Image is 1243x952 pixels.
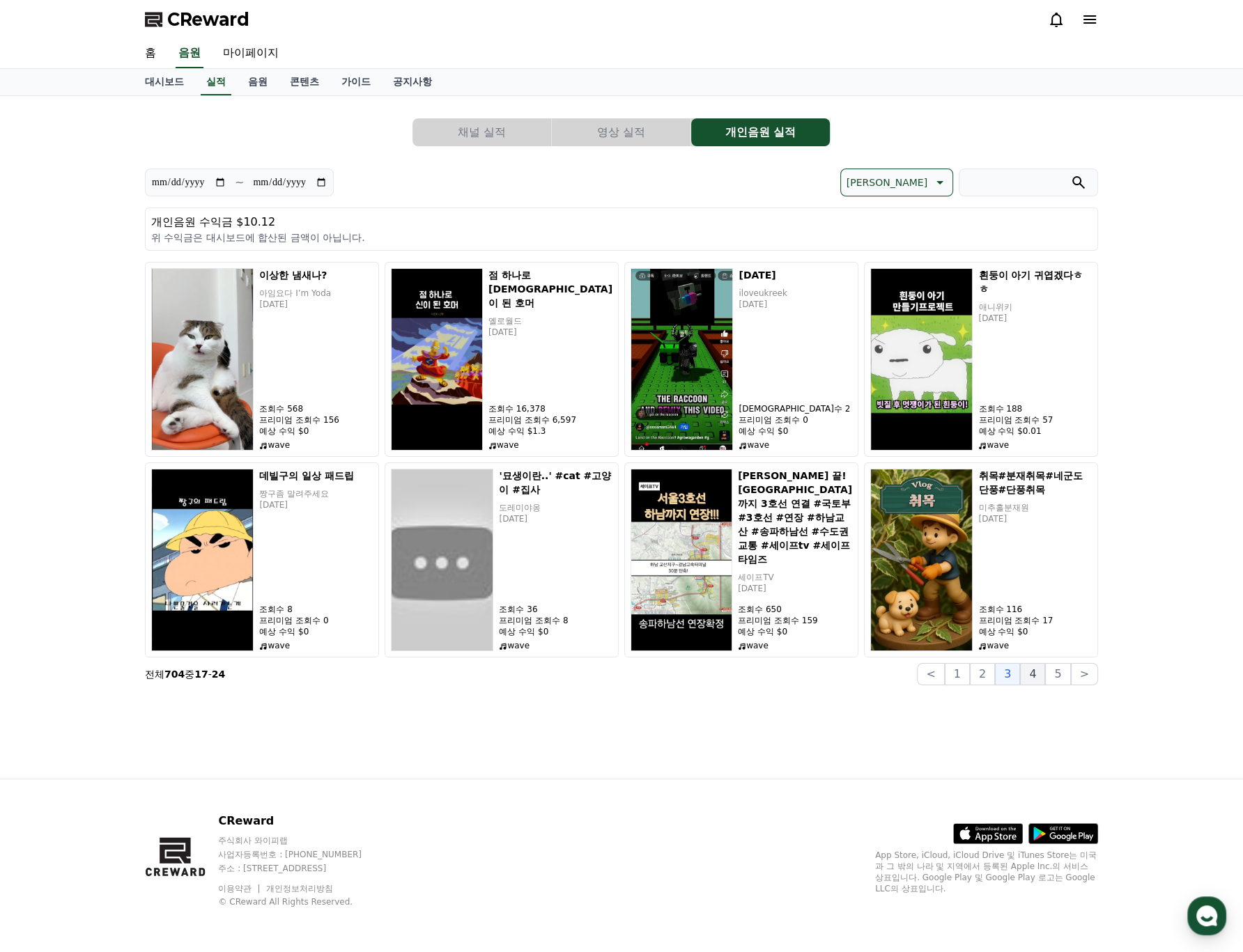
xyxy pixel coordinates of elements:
[739,439,852,451] p: wave
[180,442,268,476] a: 설정
[970,663,995,685] button: 2
[215,462,232,474] span: 설정
[738,604,852,615] p: 조회수 650
[488,403,612,414] p: 조회수 16,378
[279,69,330,95] a: 콘텐츠
[176,39,203,68] a: 음원
[739,403,852,414] p: [DEMOGRAPHIC_DATA]수 2
[259,288,373,299] p: 아임요다 I’m Yoda
[488,426,612,437] p: 예상 수익 $1.3
[978,302,1092,313] p: 애니위키
[235,174,244,191] p: ~
[44,462,52,474] span: 홈
[237,69,279,95] a: 음원
[978,502,1092,513] p: 미추홀분재원
[385,462,619,657] a: '묘생이란..' #cat #고양이 #집사 '묘생이란..' #cat #고양이 #집사 도레미야옹 [DATE] 조회수 36 프리미엄 조회수 8 예상 수익 $0 wave
[218,835,388,846] p: 주식회사 와이피랩
[259,626,373,637] p: 예상 수익 $0
[739,426,852,437] p: 예상 수익 $0
[978,268,1092,296] h5: 흰둥이 아기 귀엽겠다ㅎㅎ
[499,502,612,513] p: 도레미야옹
[552,118,690,146] button: 영상 실적
[978,513,1092,524] p: [DATE]
[259,414,373,426] p: 프리미엄 조회수 156
[499,469,612,497] h5: '묘생이란..' #cat #고양이 #집사
[738,583,852,594] p: [DATE]
[218,813,388,829] p: CReward
[978,403,1092,414] p: 조회수 188
[738,626,852,637] p: 예상 수익 $0
[978,469,1092,497] h5: 취목#분재취목#네군도단풍#단풍취목
[385,262,619,457] a: 점 하나로 신이 된 호머 점 하나로 [DEMOGRAPHIC_DATA]이 된 호머 옐로월드 [DATE] 조회수 16,378 프리미엄 조회수 6,597 예상 수익 $1.3 wave
[164,669,185,680] strong: 704
[134,69,195,95] a: 대시보드
[201,69,231,95] a: 실적
[499,513,612,524] p: [DATE]
[330,69,382,95] a: 가이드
[840,169,953,196] button: [PERSON_NAME]
[738,640,852,651] p: wave
[259,604,373,615] p: 조회수 8
[978,414,1092,426] p: 프리미엄 조회수 57
[488,439,612,451] p: wave
[259,469,373,483] h5: 데빌구의 일상 패드립
[259,403,373,414] p: 조회수 568
[917,663,944,685] button: <
[631,469,732,651] img: 지옥철 끝! 하남시청까지 3호선 연결 #국토부 #3호선 #연장 #하남교산 #송파하남선 #수도권교통 #세이프tv #세이프타임즈
[624,462,858,657] a: 지옥철 끝! 하남시청까지 3호선 연결 #국토부 #3호선 #연장 #하남교산 #송파하남선 #수도권교통 #세이프tv #세이프타임즈 [PERSON_NAME] 끝! [GEOGRAPHI...
[145,8,249,31] a: CReward
[134,39,167,68] a: 홈
[151,268,254,451] img: 이상한 냄새나?
[259,426,373,437] p: 예상 수익 $0
[194,669,208,680] strong: 17
[259,640,373,651] p: wave
[259,615,373,626] p: 프리미엄 조회수 0
[145,462,379,657] a: 데빌구의 일상 패드립 데빌구의 일상 패드립 짱구좀 말려주세요 [DATE] 조회수 8 프리미엄 조회수 0 예상 수익 $0 wave
[978,626,1092,637] p: 예상 수익 $0
[624,262,858,457] a: 2025년 7월 23일 [DATE] iloveukreek [DATE] [DEMOGRAPHIC_DATA]수 2 프리미엄 조회수 0 예상 수익 $0 wave
[259,488,373,499] p: 짱구좀 말려주세요
[151,214,1092,231] p: 개인음원 수익금 $10.12
[4,442,92,476] a: 홈
[218,849,388,860] p: 사업자등록번호 : [PHONE_NUMBER]
[691,118,830,146] button: 개인음원 실적
[499,640,612,651] p: wave
[691,118,831,146] a: 개인음원 실적
[978,604,1092,615] p: 조회수 116
[1045,663,1070,685] button: 5
[552,118,691,146] a: 영상 실적
[259,499,373,510] p: [DATE]
[218,896,388,907] p: © CReward All Rights Reserved.
[412,118,551,146] button: 채널 실적
[995,663,1020,685] button: 3
[870,469,973,651] img: 취목#분재취목#네군도단풍#단풍취목
[978,426,1092,437] p: 예상 수익 $0.01
[391,469,493,651] img: '묘생이란..' #cat #고양이 #집사
[978,615,1092,626] p: 프리미엄 조회수 17
[488,414,612,426] p: 프리미엄 조회수 6,597
[266,884,333,894] a: 개인정보처리방침
[870,268,973,451] img: 흰둥이 아기 귀엽겠다ㅎㅎ
[488,268,612,310] h5: 점 하나로 [DEMOGRAPHIC_DATA]이 된 호머
[499,626,612,637] p: 예상 수익 $0
[212,669,225,680] strong: 24
[864,462,1098,657] a: 취목#분재취목#네군도단풍#단풍취목 취목#분재취목#네군도단풍#단풍취목 미추홀분재원 [DATE] 조회수 116 프리미엄 조회수 17 예상 수익 $0 wave
[259,268,373,282] h5: 이상한 냄새나?
[631,268,733,451] img: 2025년 7월 23일
[151,231,1092,244] p: 위 수익금은 대시보드에 합산된 금액이 아닙니다.
[1071,663,1098,685] button: >
[218,863,388,874] p: 주소 : [STREET_ADDRESS]
[875,850,1098,894] p: App Store, iCloud, iCloud Drive 및 iTunes Store는 미국과 그 밖의 나라 및 지역에서 등록된 Apple Inc.의 서비스 상표입니다. Goo...
[499,604,612,615] p: 조회수 36
[151,469,254,651] img: 데빌구의 일상 패드립
[978,640,1092,651] p: wave
[738,572,852,583] p: 세이프TV
[145,262,379,457] a: 이상한 냄새나? 이상한 냄새나? 아임요다 I’m Yoda [DATE] 조회수 568 프리미엄 조회수 156 예상 수익 $0 wave
[128,463,144,474] span: 대화
[488,327,612,338] p: [DATE]
[259,299,373,310] p: [DATE]
[739,268,852,282] h5: [DATE]
[499,615,612,626] p: 프리미엄 조회수 8
[1020,663,1045,685] button: 4
[739,288,852,299] p: iloveukreek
